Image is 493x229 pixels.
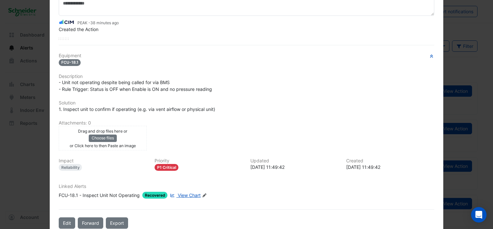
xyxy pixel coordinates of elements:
h6: Equipment [59,53,434,59]
h6: Linked Alerts [59,184,434,189]
h6: Solution [59,100,434,106]
small: or Click here to then Paste an image [70,143,136,148]
h6: Impact [59,158,147,164]
span: Recovered [142,192,168,199]
div: Open Intercom Messenger [471,207,487,223]
h6: Priority [155,158,243,164]
small: PEAK - [77,20,119,26]
div: [DATE] 11:49:42 [346,164,434,170]
button: Edit [59,217,75,229]
h6: Updated [250,158,338,164]
span: Created the Action [59,27,98,32]
h6: Description [59,74,434,79]
div: [DATE] 11:49:42 [250,164,338,170]
div: Reliability [59,164,82,171]
button: Forward [78,217,103,229]
span: View Chart [178,192,201,198]
span: - Unit not operating despite being called for via BMS - Rule Trigger: Status is OFF when Enable i... [59,80,212,92]
span: 1. Inspect unit to confirm if operating (e.g. via vent airflow or physical unit) [59,106,215,112]
small: Drag and drop files here or [78,129,127,134]
h6: Created [346,158,434,164]
div: P1 Critical [155,164,179,171]
div: FCU-18.1 - Inspect Unit Not Operating [59,192,140,199]
button: Choose files [89,135,117,142]
img: CIM [59,19,75,26]
span: FCU-18.1 [59,59,81,66]
fa-icon: Edit Linked Alerts [202,193,207,198]
h6: Attachments: 0 [59,120,434,126]
a: View Chart [169,192,200,199]
a: Export [106,217,128,229]
span: 2025-10-02 11:49:42 [90,20,119,25]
